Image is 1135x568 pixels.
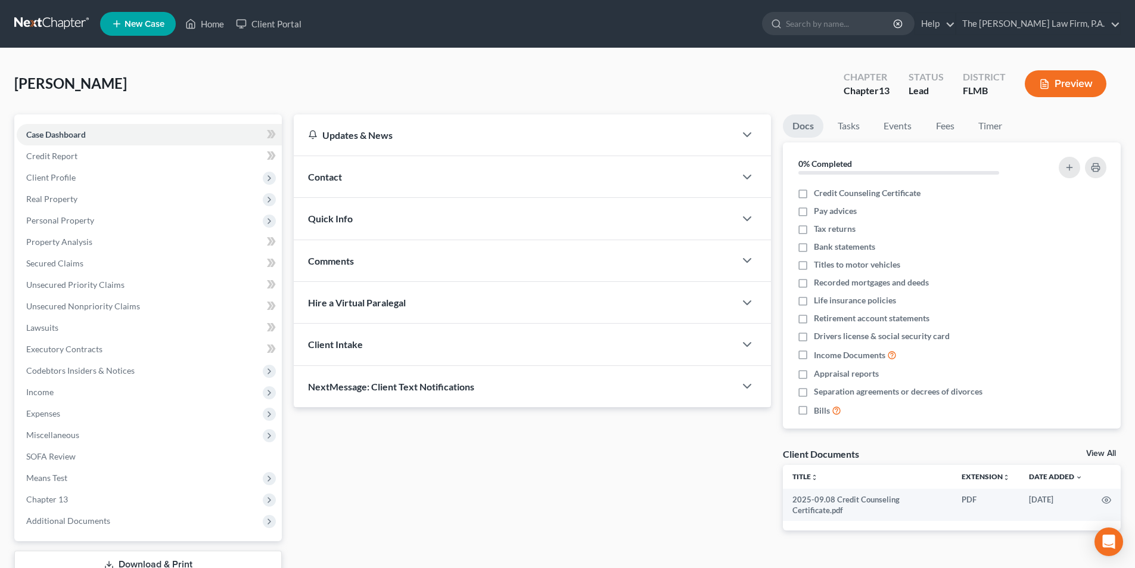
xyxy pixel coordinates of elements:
a: Home [179,13,230,35]
i: expand_more [1075,474,1083,481]
div: Chapter [844,84,890,98]
span: [PERSON_NAME] [14,75,127,92]
div: Client Documents [783,448,859,460]
td: [DATE] [1019,489,1092,522]
span: Bank statements [814,241,875,253]
span: SOFA Review [26,451,76,461]
span: Pay advices [814,205,857,217]
div: Open Intercom Messenger [1094,527,1123,556]
a: The [PERSON_NAME] Law Firm, P.A. [956,13,1120,35]
span: Appraisal reports [814,368,879,380]
span: Separation agreements or decrees of divorces [814,386,982,398]
a: Titleunfold_more [792,472,818,481]
a: Help [915,13,955,35]
button: Preview [1025,70,1106,97]
span: Hire a Virtual Paralegal [308,297,406,308]
span: Life insurance policies [814,294,896,306]
a: Lawsuits [17,317,282,339]
span: Lawsuits [26,322,58,333]
span: Property Analysis [26,237,92,247]
a: Date Added expand_more [1029,472,1083,481]
span: NextMessage: Client Text Notifications [308,381,474,392]
a: Timer [969,114,1012,138]
div: Status [909,70,944,84]
div: Updates & News [308,129,721,141]
i: unfold_more [1003,474,1010,481]
span: 13 [879,85,890,96]
a: Executory Contracts [17,339,282,360]
input: Search by name... [786,13,895,35]
span: Drivers license & social security card [814,330,950,342]
a: Tasks [828,114,869,138]
span: Real Property [26,194,77,204]
span: Miscellaneous [26,430,79,440]
a: Client Portal [230,13,307,35]
strong: 0% Completed [798,159,852,169]
td: PDF [952,489,1019,522]
td: 2025-09.08 Credit Counseling Certificate.pdf [783,489,952,522]
span: Quick Info [308,213,353,224]
a: Docs [783,114,823,138]
a: Fees [926,114,964,138]
span: Titles to motor vehicles [814,259,900,271]
a: Secured Claims [17,253,282,274]
a: Events [874,114,921,138]
a: View All [1086,449,1116,458]
span: Income Documents [814,349,885,361]
span: Contact [308,171,342,182]
span: Chapter 13 [26,494,68,504]
a: SOFA Review [17,446,282,467]
span: Executory Contracts [26,344,102,354]
div: District [963,70,1006,84]
span: Credit Report [26,151,77,161]
a: Case Dashboard [17,124,282,145]
span: Personal Property [26,215,94,225]
a: Credit Report [17,145,282,167]
i: unfold_more [811,474,818,481]
a: Unsecured Priority Claims [17,274,282,296]
span: Retirement account statements [814,312,929,324]
span: Income [26,387,54,397]
a: Unsecured Nonpriority Claims [17,296,282,317]
div: Lead [909,84,944,98]
span: Secured Claims [26,258,83,268]
span: Codebtors Insiders & Notices [26,365,135,375]
span: Client Profile [26,172,76,182]
span: Bills [814,405,830,417]
div: Chapter [844,70,890,84]
span: Case Dashboard [26,129,86,139]
a: Property Analysis [17,231,282,253]
span: Credit Counseling Certificate [814,187,921,199]
span: Expenses [26,408,60,418]
span: Comments [308,255,354,266]
span: Means Test [26,473,67,483]
span: Additional Documents [26,516,110,526]
span: Client Intake [308,339,363,350]
a: Extensionunfold_more [962,472,1010,481]
div: FLMB [963,84,1006,98]
span: Recorded mortgages and deeds [814,277,929,288]
span: Tax returns [814,223,856,235]
span: Unsecured Priority Claims [26,280,125,290]
span: Unsecured Nonpriority Claims [26,301,140,311]
span: New Case [125,20,164,29]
